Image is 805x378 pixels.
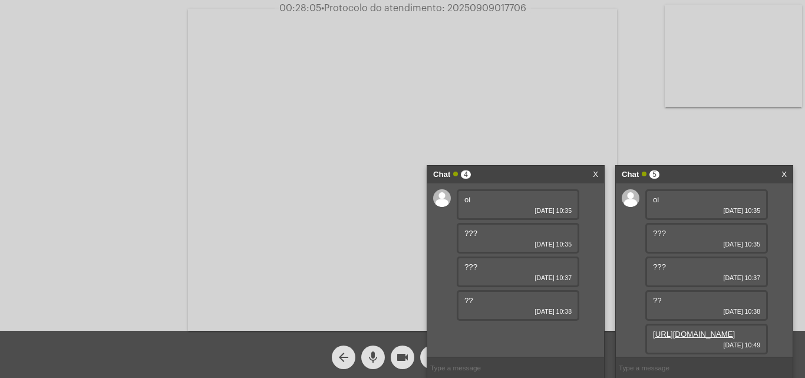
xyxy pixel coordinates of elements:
[653,262,666,271] span: ???
[593,166,598,183] a: X
[781,166,787,183] a: X
[653,330,735,338] a: [URL][DOMAIN_NAME]
[653,296,662,305] span: ??
[279,4,321,13] span: 00:28:05
[433,166,450,183] strong: Chat
[464,241,572,248] span: [DATE] 10:35
[653,274,760,281] span: [DATE] 10:37
[649,170,659,179] span: 5
[461,170,471,179] span: 4
[464,195,470,204] span: oi
[653,229,666,238] span: ???
[653,308,760,315] span: [DATE] 10:38
[653,207,760,214] span: [DATE] 10:35
[321,4,526,13] span: Protocolo do atendimento: 20250909017706
[464,262,477,271] span: ???
[366,350,380,364] mat-icon: mic
[453,172,458,176] span: Online
[425,350,439,364] mat-icon: more_horiz
[321,4,324,13] span: •
[653,195,659,204] span: oi
[622,166,639,183] strong: Chat
[464,308,572,315] span: [DATE] 10:38
[642,172,646,176] span: Online
[395,350,410,364] mat-icon: videocam
[336,350,351,364] mat-icon: arrow_back
[427,357,604,378] input: Type a message
[464,296,473,305] span: ??
[616,357,793,378] input: Type a message
[653,341,760,349] span: [DATE] 10:49
[464,207,572,214] span: [DATE] 10:35
[653,241,760,248] span: [DATE] 10:35
[464,274,572,281] span: [DATE] 10:37
[464,229,477,238] span: ???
